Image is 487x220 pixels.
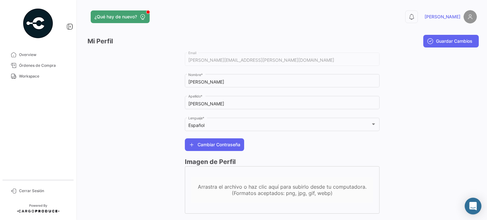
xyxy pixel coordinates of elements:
[423,35,479,47] button: Guardar Cambios
[19,188,68,194] span: Cerrar Sesión
[185,157,380,166] h3: Imagen de Perfil
[192,184,373,196] div: Arrastra el archivo o haz clic aquí para subirlo desde tu computadora.(Formatos aceptados: png, j...
[464,10,477,23] img: placeholder-user.png
[465,198,482,215] div: Abrir Intercom Messenger
[198,141,240,148] span: Cambiar Contraseña
[188,123,205,128] mat-select-trigger: Español
[436,38,472,44] span: Guardar Cambios
[19,73,68,79] span: Workspace
[88,37,113,46] h3: Mi Perfil
[5,71,71,82] a: Workspace
[22,8,54,39] img: powered-by.png
[185,138,244,151] button: Cambiar Contraseña
[5,60,71,71] a: Órdenes de Compra
[425,14,460,20] span: [PERSON_NAME]
[19,63,68,68] span: Órdenes de Compra
[19,52,68,58] span: Overview
[5,49,71,60] a: Overview
[91,10,150,23] button: ¿Qué hay de nuevo?
[94,14,137,20] span: ¿Qué hay de nuevo?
